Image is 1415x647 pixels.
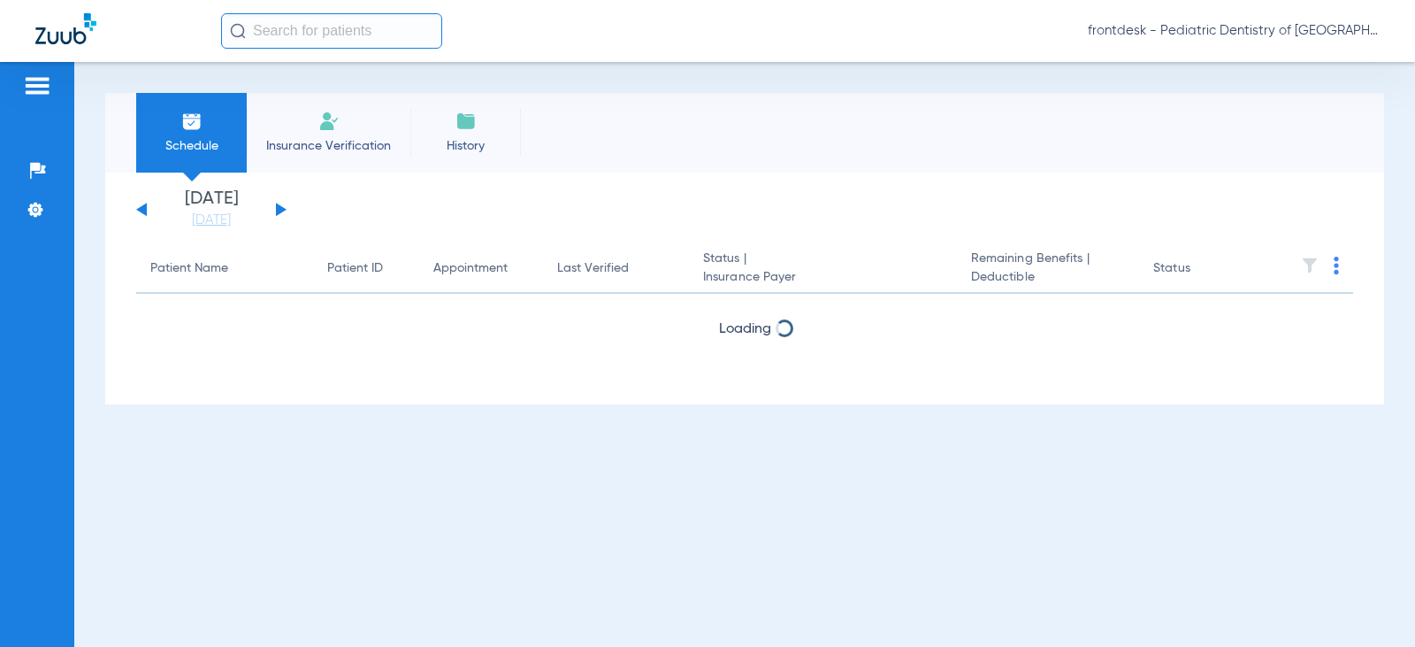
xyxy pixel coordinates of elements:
span: Insurance Verification [260,137,397,155]
th: Status | [689,244,957,294]
th: Status [1139,244,1258,294]
span: Deductible [971,268,1125,287]
span: Insurance Payer [703,268,943,287]
div: Appointment [433,259,529,278]
img: Manual Insurance Verification [318,111,340,132]
div: Patient Name [150,259,299,278]
span: Loading [719,322,771,336]
span: Schedule [149,137,233,155]
img: Zuub Logo [35,13,96,44]
img: group-dot-blue.svg [1334,257,1339,274]
div: Last Verified [557,259,629,278]
img: Search Icon [230,23,246,39]
div: Last Verified [557,259,675,278]
div: Patient ID [327,259,405,278]
a: [DATE] [158,212,264,229]
div: Patient Name [150,259,228,278]
img: filter.svg [1301,257,1319,274]
th: Remaining Benefits | [957,244,1139,294]
input: Search for patients [221,13,442,49]
div: Patient ID [327,259,383,278]
div: Appointment [433,259,508,278]
img: History [455,111,477,132]
span: Loading [719,369,771,383]
span: frontdesk - Pediatric Dentistry of [GEOGRAPHIC_DATA][US_STATE] ([GEOGRAPHIC_DATA]) [1088,22,1380,40]
img: hamburger-icon [23,75,51,96]
img: Schedule [181,111,203,132]
li: [DATE] [158,190,264,229]
span: History [424,137,508,155]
